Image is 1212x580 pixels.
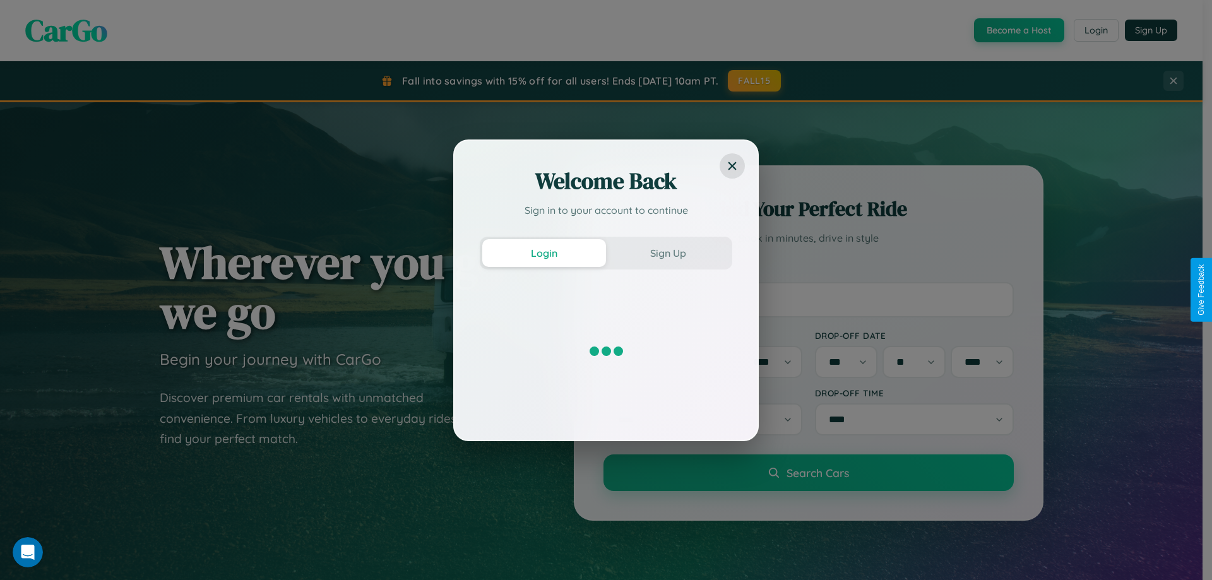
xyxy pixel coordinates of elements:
iframe: Intercom live chat [13,537,43,567]
p: Sign in to your account to continue [480,203,732,218]
button: Login [482,239,606,267]
button: Sign Up [606,239,730,267]
h2: Welcome Back [480,166,732,196]
div: Give Feedback [1197,264,1206,316]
